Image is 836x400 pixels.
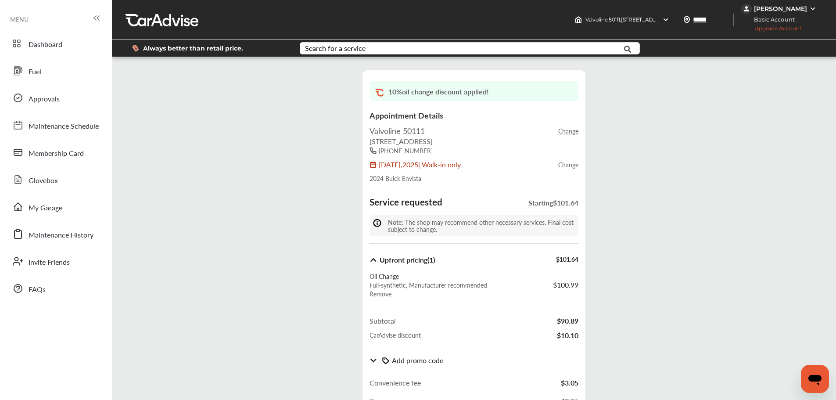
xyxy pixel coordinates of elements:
div: [STREET_ADDRESS] [370,136,578,146]
div: $ 101.64 [556,255,578,265]
iframe: Button to launch messaging window [801,365,829,393]
img: header-home-logo.8d720a4f.svg [575,16,582,23]
div: Search for a service [305,45,366,52]
div: Valvoline 50111 [370,125,425,136]
a: Change [558,126,578,135]
a: Fuel [8,59,103,82]
span: Fuel [29,66,41,78]
span: Note: The shop may recommend other necessary services. Final cost subject to change. [388,218,574,234]
img: dollor_label_vector.a70140d1.svg [132,44,139,52]
img: calendar-icon.4bc18463.svg [370,161,379,168]
a: Maintenance History [8,223,103,245]
div: Subtotal [370,316,396,326]
span: Maintenance History [29,230,93,241]
div: Convenience fee [370,378,421,388]
a: Approvals [8,86,103,109]
span: My Garage [29,202,62,214]
a: Glovebox [8,168,103,191]
span: Approvals [29,94,60,105]
span: Dashboard [29,39,62,50]
div: [PERSON_NAME] [754,5,807,13]
span: Maintenance Schedule [29,121,99,132]
img: WGsFRI8htEPBVLJbROoPRyZpYNWhNONpIPPETTm6eUC0GeLEiAAAAAElFTkSuQmCC [809,5,816,12]
span: Valvoline 50111 , [STREET_ADDRESS] Raytown , MO 64133 [585,16,721,23]
img: header-down-arrow.9dd2ce7d.svg [662,16,669,23]
span: Upgrade Account [741,25,802,36]
div: [PHONE_NUMBER] [379,146,433,155]
span: Membership Card [29,148,84,159]
div: Appointment Details [370,110,578,121]
img: jVpblrzwTbfkPYzPPzSLxeg0AAAAASUVORK5CYII= [741,4,752,14]
span: MENU [10,16,29,23]
img: info-Icon.6181e609.svg [373,219,386,227]
div: 10 % oil change discount applied! [373,84,575,99]
div: Full-synthetic , Manufacturer recommended [370,281,487,289]
div: Add promo code [370,352,578,369]
p: Remove [370,289,487,298]
span: Always better than retail price. [143,45,243,51]
div: $ 3.05 [561,378,578,388]
img: header-divider.bc55588e.svg [733,13,734,26]
a: Maintenance Schedule [8,114,103,137]
b: Upfront pricing ( 1 ) [380,255,435,265]
div: Starting $ 101.64 [528,198,578,215]
a: Membership Card [8,141,103,164]
div: CarAdvise discount [370,331,421,339]
span: Invite Friends [29,257,70,268]
div: -$ 10.10 [554,330,578,340]
a: My Garage [8,195,103,218]
a: Dashboard [8,32,103,55]
img: location_vector.a44bc228.svg [683,16,690,23]
span: Basic Account [742,15,801,24]
h3: Service requested [370,196,442,208]
img: phone-icon.7594c317.svg [370,147,379,154]
span: Glovebox [29,175,58,187]
a: FAQs [8,277,103,300]
a: Change [558,160,578,169]
div: 2024 Buick Envista [370,174,578,183]
img: price-tag-black.714e98b8.svg [382,357,389,364]
div: Oil Change [370,272,487,281]
div: [DATE] , 2025 | Walk-in only [379,159,461,169]
img: ca-orange-short.08083ad2.svg [375,88,388,97]
div: $ 90.89 [557,316,578,326]
a: Invite Friends [8,250,103,273]
span: FAQs [29,284,46,295]
div: $ 100.99 [553,280,578,290]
